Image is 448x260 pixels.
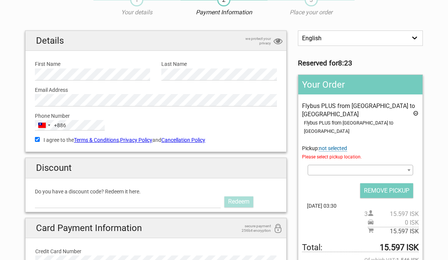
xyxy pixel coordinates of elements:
[161,60,277,68] label: Last Name
[180,8,268,17] p: Payment Information
[298,75,422,94] h2: Your Order
[274,224,283,234] i: 256bit encryption
[319,145,347,152] span: Change pickup place
[74,137,119,143] a: Terms & Conditions
[302,243,419,252] span: Total to be paid
[35,120,66,130] button: Selected country
[54,121,66,129] div: +886
[302,202,419,210] span: [DATE] 03:30
[368,219,419,227] span: Pickup price
[302,145,419,161] span: Pickup:
[374,227,419,236] span: 15.597 ISK
[120,137,152,143] a: Privacy Policy
[26,158,286,178] h2: Discount
[360,183,413,198] input: REMOVE PICKUP
[35,86,277,94] label: Email Address
[304,119,419,136] div: Flybus PLUS from [GEOGRAPHIC_DATA] to [GEOGRAPHIC_DATA]
[35,60,150,68] label: First Name
[35,247,277,255] label: Credit Card Number
[26,31,286,51] h2: Details
[302,153,419,161] span: Please select pickup location.
[374,210,419,218] span: 15.597 ISK
[233,36,271,46] span: we protect your privacy
[93,8,180,17] p: Your details
[298,59,423,67] h3: Reserved for
[274,36,283,47] i: privacy protection
[233,224,271,233] span: secure payment 256bit encryption
[6,3,29,26] button: Open LiveChat chat widget
[224,196,253,207] a: Redeem
[364,210,419,218] span: 3 person(s)
[380,243,419,252] strong: 15.597 ISK
[26,218,286,238] h2: Card Payment Information
[368,227,419,236] span: Subtotal
[302,102,415,118] span: Flybus PLUS from [GEOGRAPHIC_DATA] to [GEOGRAPHIC_DATA]
[268,8,355,17] p: Place your order
[35,187,277,196] label: Do you have a discount code? Redeem it here.
[35,136,277,144] label: I agree to the , and
[374,219,419,227] span: 0 ISK
[338,59,352,67] strong: 8:23
[161,137,205,143] a: Cancellation Policy
[35,112,277,120] label: Phone Number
